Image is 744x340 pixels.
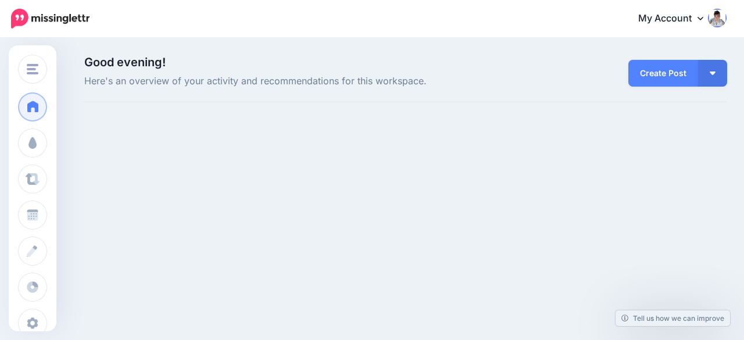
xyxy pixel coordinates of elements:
[616,310,730,326] a: Tell us how we can improve
[627,5,727,33] a: My Account
[628,60,698,87] a: Create Post
[710,71,716,75] img: arrow-down-white.png
[11,9,90,28] img: Missinglettr
[84,74,507,89] span: Here's an overview of your activity and recommendations for this workspace.
[84,55,166,69] span: Good evening!
[27,64,38,74] img: menu.png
